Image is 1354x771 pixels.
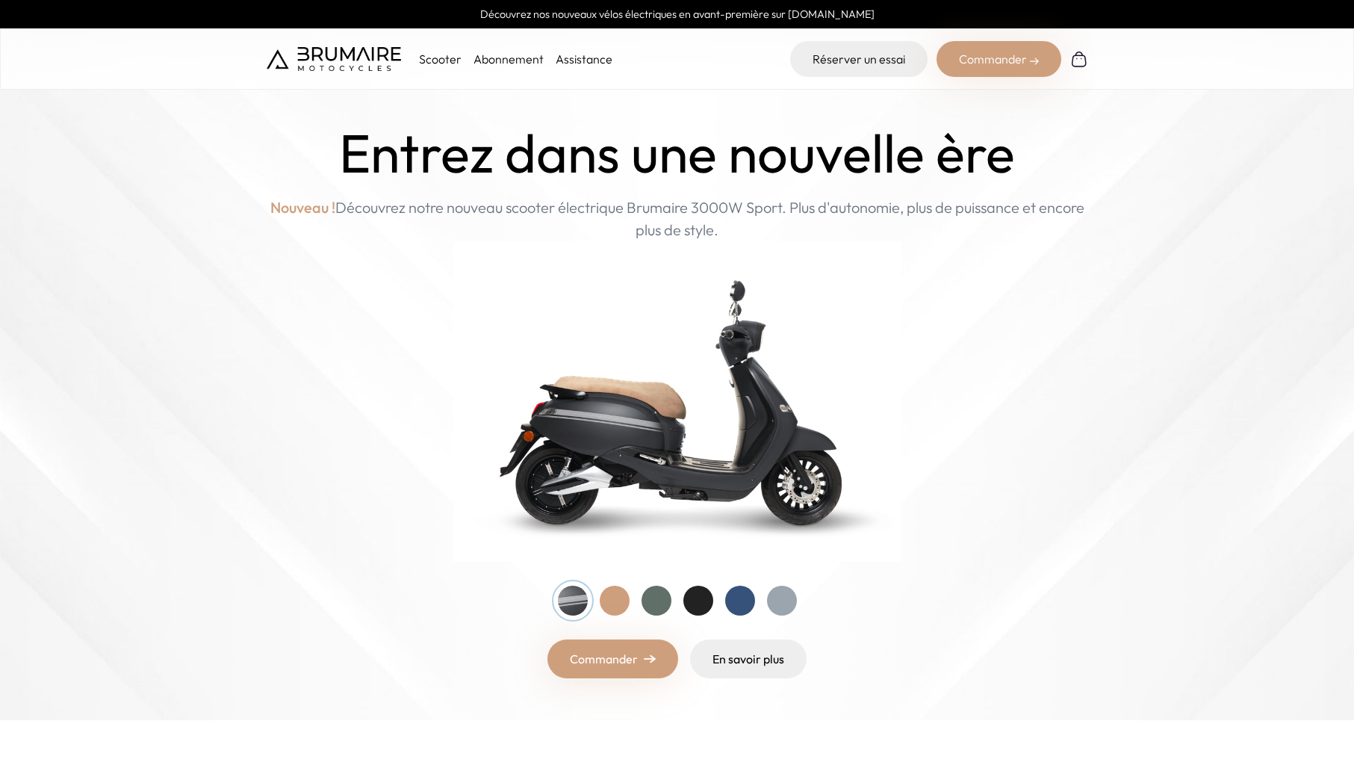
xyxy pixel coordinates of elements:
[1070,50,1088,68] img: Panier
[267,196,1088,241] p: Découvrez notre nouveau scooter électrique Brumaire 3000W Sport. Plus d'autonomie, plus de puissa...
[1030,57,1039,66] img: right-arrow-2.png
[547,640,678,678] a: Commander
[270,196,335,219] span: Nouveau !
[790,41,928,77] a: Réserver un essai
[339,123,1015,185] h1: Entrez dans une nouvelle ère
[267,47,401,71] img: Brumaire Motocycles
[473,52,544,66] a: Abonnement
[690,640,807,678] a: En savoir plus
[644,654,656,663] img: right-arrow.png
[937,41,1061,77] div: Commander
[556,52,612,66] a: Assistance
[419,50,462,68] p: Scooter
